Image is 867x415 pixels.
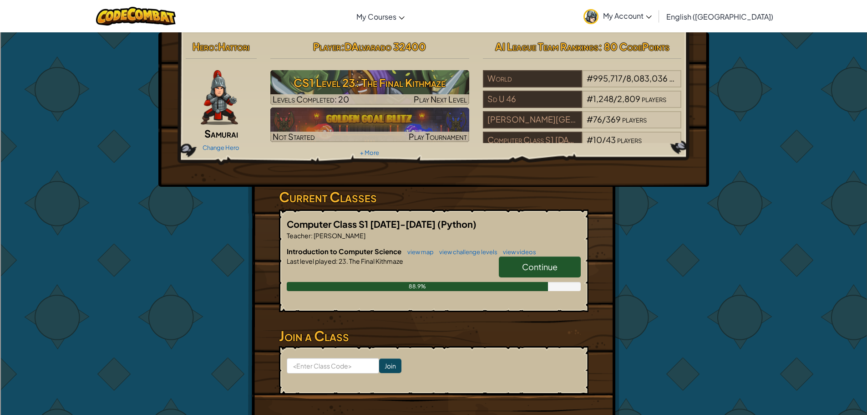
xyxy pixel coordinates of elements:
a: English ([GEOGRAPHIC_DATA]) [662,4,778,29]
a: My Courses [352,4,409,29]
span: My Account [603,11,652,20]
a: Play Next Level [270,70,469,105]
div: Delete [4,28,863,36]
div: Move To ... [4,20,863,28]
span: English ([GEOGRAPHIC_DATA]) [666,12,773,21]
div: Options [4,36,863,45]
div: Sort A > Z [4,4,863,12]
img: CodeCombat logo [96,7,176,26]
div: Move To ... [4,61,863,69]
h3: CS1 Level 23: The Final Kithmaze [270,72,469,93]
div: Sort New > Old [4,12,863,20]
div: Rename [4,53,863,61]
img: avatar [583,9,598,24]
span: My Courses [356,12,396,21]
a: My Account [579,2,656,31]
div: Sign out [4,45,863,53]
